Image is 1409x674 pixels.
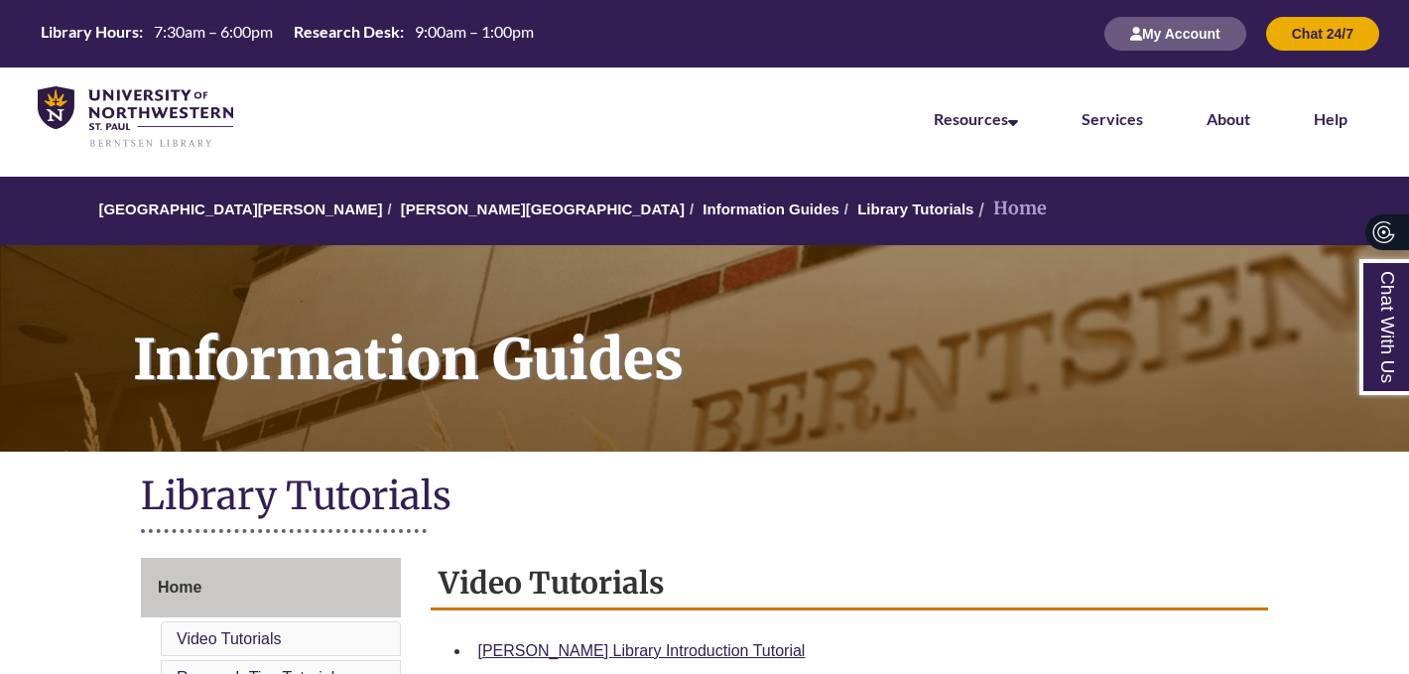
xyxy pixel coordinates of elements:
[286,21,407,43] th: Research Desk:
[1207,109,1250,128] a: About
[431,558,1269,610] h2: Video Tutorials
[98,201,382,217] a: [GEOGRAPHIC_DATA][PERSON_NAME]
[857,201,973,217] a: Library Tutorials
[415,22,534,41] span: 9:00am – 1:00pm
[401,201,685,217] a: [PERSON_NAME][GEOGRAPHIC_DATA]
[1266,25,1379,42] a: Chat 24/7
[1082,109,1143,128] a: Services
[934,109,1018,128] a: Resources
[158,579,201,596] span: Home
[177,630,282,647] a: Video Tutorials
[1104,25,1246,42] a: My Account
[478,642,806,659] a: [PERSON_NAME] Library Introduction Tutorial
[141,472,1268,524] h1: Library Tutorials
[973,195,1047,223] li: Home
[38,86,233,148] img: UNWSP Library Logo
[1266,17,1379,51] button: Chat 24/7
[33,21,542,48] a: Hours Today
[1104,17,1246,51] button: My Account
[111,245,1409,426] h1: Information Guides
[141,558,401,617] a: Home
[33,21,146,43] th: Library Hours:
[33,21,542,46] table: Hours Today
[154,22,273,41] span: 7:30am – 6:00pm
[703,201,839,217] a: Information Guides
[1314,109,1347,128] a: Help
